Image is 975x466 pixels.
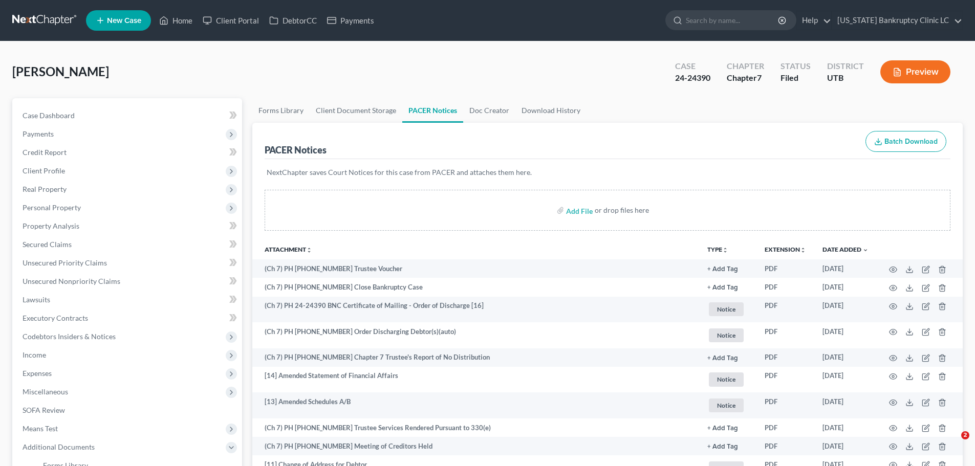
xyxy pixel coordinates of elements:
[23,332,116,341] span: Codebtors Insiders & Notices
[23,314,88,322] span: Executory Contracts
[781,60,811,72] div: Status
[107,17,141,25] span: New Case
[675,60,710,72] div: Case
[709,328,744,342] span: Notice
[707,425,738,432] button: + Add Tag
[756,297,814,323] td: PDF
[707,282,748,292] a: + Add Tag
[756,278,814,296] td: PDF
[707,443,738,450] button: + Add Tag
[267,167,948,177] p: NextChapter saves Court Notices for this case from PACER and attaches them here.
[463,98,515,123] a: Doc Creator
[707,284,738,291] button: + Add Tag
[306,247,312,253] i: unfold_more
[800,247,806,253] i: unfold_more
[797,11,831,30] a: Help
[707,441,748,451] a: + Add Tag
[265,246,312,253] a: Attachmentunfold_more
[814,348,877,367] td: [DATE]
[940,431,965,456] iframe: Intercom live chat
[252,322,699,348] td: (Ch 7) PH [PHONE_NUMBER] Order Discharging Debtor(s)(auto)
[12,64,109,79] span: [PERSON_NAME]
[154,11,198,30] a: Home
[252,348,699,367] td: (Ch 7) PH [PHONE_NUMBER] Chapter 7 Trustee's Report of No Distribution
[884,137,938,146] span: Batch Download
[727,60,764,72] div: Chapter
[814,392,877,418] td: [DATE]
[709,398,744,412] span: Notice
[822,246,869,253] a: Date Added expand_more
[707,355,738,362] button: + Add Tag
[23,350,46,359] span: Income
[23,387,68,396] span: Miscellaneous
[707,327,748,344] a: Notice
[14,143,242,162] a: Credit Report
[23,277,120,285] span: Unsecured Nonpriority Claims
[14,235,242,254] a: Secured Claims
[961,431,969,439] span: 2
[880,60,950,83] button: Preview
[814,297,877,323] td: [DATE]
[23,442,95,451] span: Additional Documents
[252,98,310,123] a: Forms Library
[827,60,864,72] div: District
[322,11,379,30] a: Payments
[707,352,748,362] a: + Add Tag
[707,397,748,414] a: Notice
[14,254,242,272] a: Unsecured Priority Claims
[23,424,58,433] span: Means Test
[14,272,242,291] a: Unsecured Nonpriority Claims
[675,72,710,84] div: 24-24390
[814,259,877,278] td: [DATE]
[756,259,814,278] td: PDF
[722,247,728,253] i: unfold_more
[515,98,587,123] a: Download History
[707,247,728,253] button: TYPEunfold_more
[265,144,327,156] div: PACER Notices
[23,129,54,138] span: Payments
[252,297,699,323] td: (Ch 7) PH 24-24390 BNC Certificate of Mailing - Order of Discharge [16]
[686,11,779,30] input: Search by name...
[402,98,463,123] a: PACER Notices
[23,295,50,304] span: Lawsuits
[781,72,811,84] div: Filed
[756,367,814,393] td: PDF
[23,203,81,212] span: Personal Property
[252,437,699,455] td: (Ch 7) PH [PHONE_NUMBER] Meeting of Creditors Held
[23,111,75,120] span: Case Dashboard
[23,166,65,175] span: Client Profile
[198,11,264,30] a: Client Portal
[23,185,67,193] span: Real Property
[709,372,744,386] span: Notice
[595,205,649,215] div: or drop files here
[756,418,814,437] td: PDF
[814,418,877,437] td: [DATE]
[709,302,744,316] span: Notice
[23,258,107,267] span: Unsecured Priority Claims
[814,367,877,393] td: [DATE]
[756,322,814,348] td: PDF
[23,221,79,230] span: Property Analysis
[14,309,242,327] a: Executory Contracts
[756,392,814,418] td: PDF
[252,278,699,296] td: (Ch 7) PH [PHONE_NUMBER] Close Bankruptcy Case
[727,72,764,84] div: Chapter
[23,240,72,249] span: Secured Claims
[707,423,748,433] a: + Add Tag
[14,291,242,309] a: Lawsuits
[707,266,738,273] button: + Add Tag
[14,217,242,235] a: Property Analysis
[814,278,877,296] td: [DATE]
[756,348,814,367] td: PDF
[814,437,877,455] td: [DATE]
[765,246,806,253] a: Extensionunfold_more
[707,301,748,318] a: Notice
[252,418,699,437] td: (Ch 7) PH [PHONE_NUMBER] Trustee Services Rendered Pursuant to 330(e)
[264,11,322,30] a: DebtorCC
[252,392,699,418] td: [13] Amended Schedules A/B
[757,73,762,82] span: 7
[310,98,402,123] a: Client Document Storage
[23,369,52,378] span: Expenses
[832,11,962,30] a: [US_STATE] Bankruptcy Clinic LC
[23,406,65,414] span: SOFA Review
